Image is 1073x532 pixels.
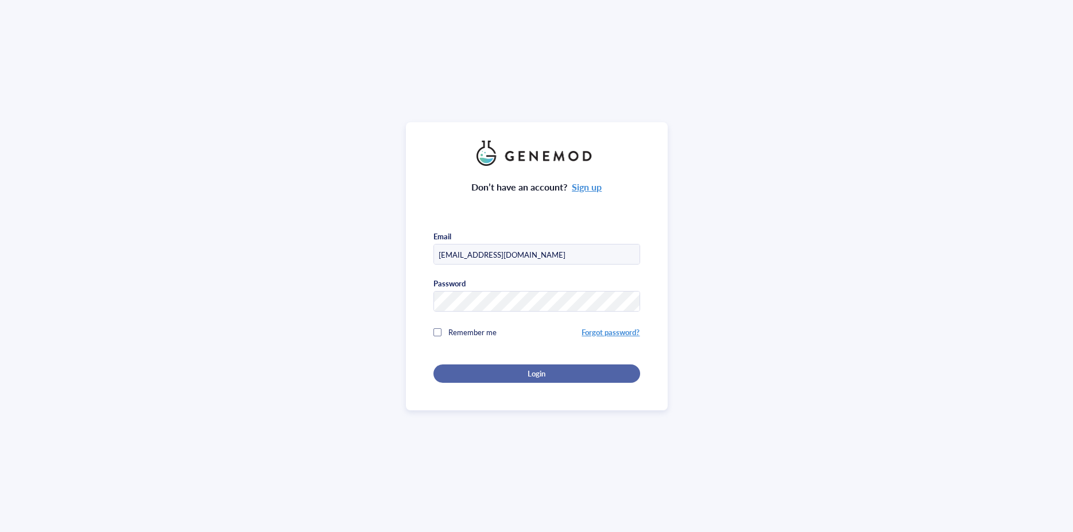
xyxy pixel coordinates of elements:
[572,180,602,193] a: Sign up
[433,364,640,383] button: Login
[582,327,640,337] a: Forgot password?
[433,278,466,289] div: Password
[448,327,497,337] span: Remember me
[433,231,451,242] div: Email
[471,180,602,195] div: Don’t have an account?
[528,368,545,379] span: Login
[477,141,597,166] img: genemod_logo_light-BcqUzbGq.png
